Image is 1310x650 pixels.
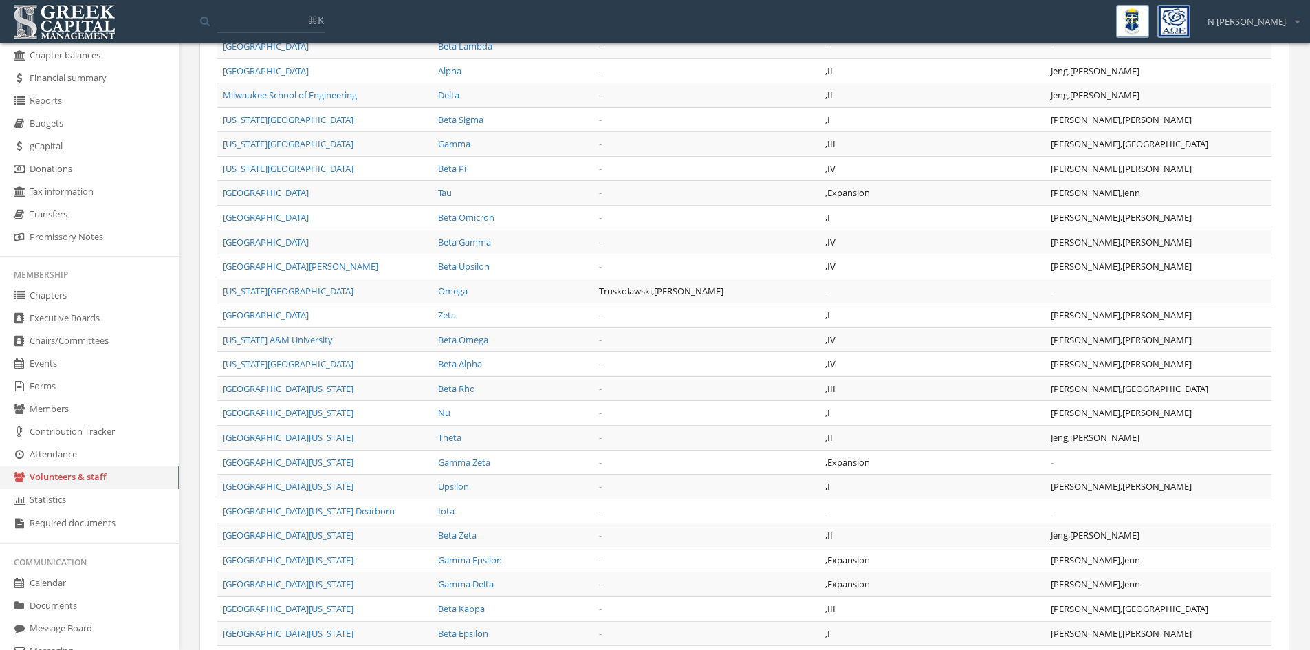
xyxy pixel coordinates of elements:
[223,309,309,321] a: [GEOGRAPHIC_DATA]
[223,285,353,297] a: [US_STATE][GEOGRAPHIC_DATA]
[223,162,353,175] a: [US_STATE][GEOGRAPHIC_DATA]
[1051,529,1139,541] span: Jeng , [PERSON_NAME]
[599,456,602,468] span: -
[599,554,602,566] span: -
[1051,431,1139,444] span: Jeng , [PERSON_NAME]
[1051,138,1208,150] span: [PERSON_NAME] , [GEOGRAPHIC_DATA]
[438,309,456,321] a: Zeta
[307,13,324,27] span: ⌘K
[438,65,461,77] a: Alpha
[1051,260,1192,272] span: [PERSON_NAME] , [PERSON_NAME]
[438,554,502,566] a: Gamma Epsilon
[1051,407,1192,419] span: [PERSON_NAME] , [PERSON_NAME]
[599,138,602,150] span: -
[438,529,477,541] a: Beta Zeta
[438,236,491,248] a: Beta Gamma
[1051,65,1139,77] span: Jeng , [PERSON_NAME]
[438,480,469,492] a: Upsilon
[1051,162,1192,175] span: [PERSON_NAME] , [PERSON_NAME]
[599,627,602,640] span: -
[825,285,828,297] span: -
[223,554,353,566] a: [GEOGRAPHIC_DATA][US_STATE]
[825,113,830,126] span: , I
[825,162,836,175] span: , IV
[1051,456,1054,468] span: -
[438,113,483,126] a: Beta Sigma
[825,627,830,640] span: , I
[223,529,353,541] a: [GEOGRAPHIC_DATA][US_STATE]
[223,334,333,346] a: [US_STATE] A&M University
[599,40,602,52] span: -
[223,211,309,224] a: [GEOGRAPHIC_DATA]
[223,89,357,101] a: Milwaukee School of Engineering
[599,382,602,395] span: -
[599,236,602,248] span: -
[825,40,828,52] span: -
[438,456,490,468] a: Gamma Zeta
[438,334,488,346] a: Beta Omega
[438,358,482,370] a: Beta Alpha
[1051,603,1208,615] span: [PERSON_NAME] , [GEOGRAPHIC_DATA]
[438,407,450,419] a: Nu
[599,65,602,77] span: -
[223,113,353,126] a: [US_STATE][GEOGRAPHIC_DATA]
[438,285,468,297] a: Omega
[1051,113,1192,126] span: [PERSON_NAME] , [PERSON_NAME]
[825,236,836,248] span: , IV
[438,431,461,444] a: Theta
[1051,211,1192,224] span: [PERSON_NAME] , [PERSON_NAME]
[825,260,836,272] span: , IV
[599,529,602,541] span: -
[1199,5,1300,28] div: N [PERSON_NAME]
[599,309,602,321] span: -
[438,211,494,224] a: Beta Omicron
[825,358,836,370] span: , IV
[1208,15,1286,28] span: N [PERSON_NAME]
[825,480,830,492] span: , I
[1051,285,1054,297] span: -
[1051,309,1192,321] span: [PERSON_NAME] , [PERSON_NAME]
[1051,236,1192,248] span: [PERSON_NAME] , [PERSON_NAME]
[223,65,309,77] a: [GEOGRAPHIC_DATA]
[223,236,309,248] a: [GEOGRAPHIC_DATA]
[1051,40,1054,52] span: -
[223,603,353,615] a: [GEOGRAPHIC_DATA][US_STATE]
[438,382,475,395] a: Beta Rho
[599,407,602,419] span: -
[825,138,836,150] span: , III
[223,480,353,492] a: [GEOGRAPHIC_DATA][US_STATE]
[1051,382,1208,395] span: [PERSON_NAME] , [GEOGRAPHIC_DATA]
[1051,554,1140,566] span: [PERSON_NAME] , Jenn
[1051,358,1192,370] span: [PERSON_NAME] , [PERSON_NAME]
[223,358,353,370] a: [US_STATE][GEOGRAPHIC_DATA]
[599,260,602,272] span: -
[438,627,488,640] a: Beta Epsilon
[599,505,602,517] span: -
[223,382,353,395] a: [GEOGRAPHIC_DATA][US_STATE]
[223,260,378,272] a: [GEOGRAPHIC_DATA][PERSON_NAME]
[825,382,836,395] span: , III
[825,456,870,468] span: , Expansion
[599,578,602,590] span: -
[825,603,836,615] span: , III
[223,578,353,590] a: [GEOGRAPHIC_DATA][US_STATE]
[599,113,602,126] span: -
[599,358,602,370] span: -
[438,505,455,517] a: Iota
[599,186,602,199] span: -
[438,260,490,272] a: Beta Upsilon
[1051,480,1192,492] span: [PERSON_NAME] , [PERSON_NAME]
[223,138,353,150] a: [US_STATE][GEOGRAPHIC_DATA]
[825,431,833,444] span: , II
[438,40,492,52] a: Beta Lambda
[223,505,395,517] a: [GEOGRAPHIC_DATA][US_STATE] Dearborn
[599,89,602,101] span: -
[438,578,494,590] a: Gamma Delta
[825,529,833,541] span: , II
[1051,505,1054,517] span: -
[1051,578,1140,590] span: [PERSON_NAME] , Jenn
[1051,186,1140,199] span: [PERSON_NAME] , Jenn
[825,578,870,590] span: , Expansion
[1051,334,1192,346] span: [PERSON_NAME] , [PERSON_NAME]
[599,603,602,615] span: -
